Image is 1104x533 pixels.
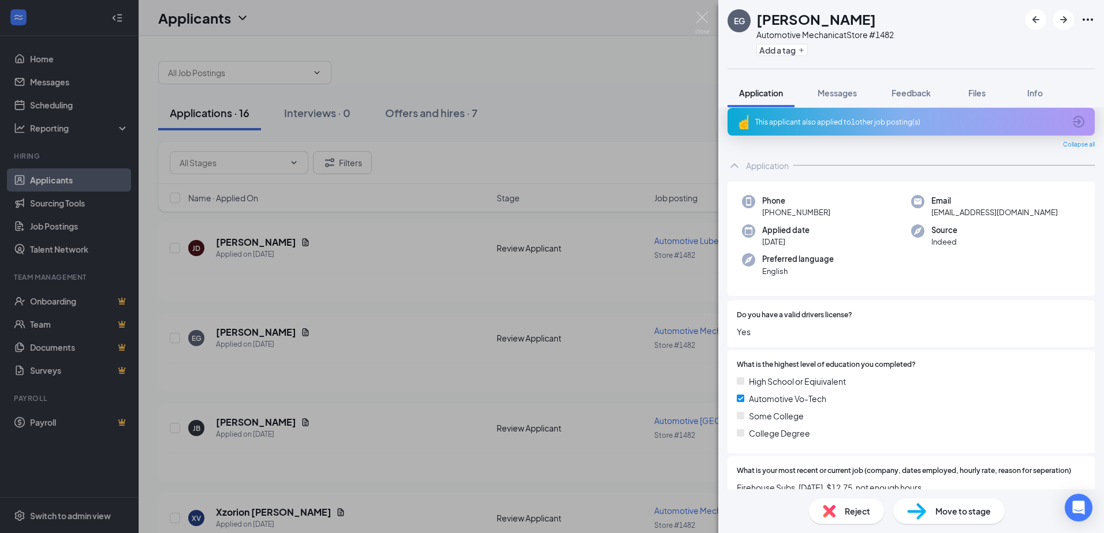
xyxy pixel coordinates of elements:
span: Source [931,224,957,236]
span: Some College [749,410,804,422]
span: English [762,265,834,277]
button: ArrowLeftNew [1025,9,1046,30]
button: PlusAdd a tag [756,44,808,56]
span: Move to stage [935,505,991,517]
span: Automotive Vo-Tech [749,392,826,405]
svg: Ellipses [1081,13,1095,27]
div: Automotive Mechanic at Store #1482 [756,29,894,40]
span: Info [1027,88,1043,98]
span: Email [931,195,1058,207]
div: Application [746,160,789,171]
span: [DATE] [762,236,810,247]
div: Open Intercom Messenger [1065,494,1092,521]
div: This applicant also applied to 1 other job posting(s) [755,117,1065,127]
span: Reject [845,505,870,517]
button: ArrowRight [1053,9,1074,30]
div: EG [734,15,745,27]
span: Preferred language [762,253,834,265]
svg: ChevronUp [728,159,741,172]
span: Firehouse Subs, [DATE], $12.75, not enough hours [737,481,1086,494]
span: What is your most recent or current job (company, dates employed, hourly rate, reason for seperat... [737,466,1071,476]
span: Files [968,88,986,98]
h1: [PERSON_NAME] [756,9,876,29]
span: Phone [762,195,830,207]
span: Collapse all [1063,140,1095,149]
span: Indeed [931,236,957,247]
svg: Plus [798,47,805,54]
span: Applied date [762,224,810,236]
span: High School or Eqiuivalent [749,375,846,388]
span: Yes [737,325,1086,338]
span: Application [739,88,783,98]
span: College Degree [749,427,810,440]
svg: ArrowLeftNew [1029,13,1043,27]
span: Feedback [892,88,931,98]
span: What is the highest level of education you completed? [737,359,916,370]
span: [PHONE_NUMBER] [762,207,830,218]
span: Messages [818,88,857,98]
span: [EMAIL_ADDRESS][DOMAIN_NAME] [931,207,1058,218]
svg: ArrowRight [1057,13,1071,27]
svg: ArrowCircle [1072,115,1086,129]
span: Do you have a valid drivers license? [737,310,852,321]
